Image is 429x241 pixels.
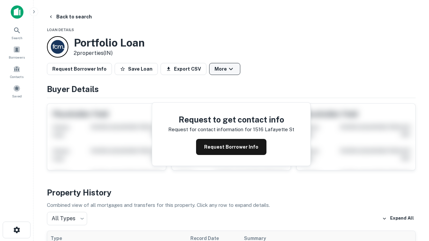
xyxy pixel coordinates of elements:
button: More [209,63,240,75]
button: Request Borrower Info [196,139,266,155]
h3: Portfolio Loan [74,36,145,49]
h4: Buyer Details [47,83,416,95]
span: Saved [12,93,22,99]
a: Search [2,24,32,42]
button: Request Borrower Info [47,63,112,75]
iframe: Chat Widget [395,187,429,220]
p: Combined view of all mortgages and transfers for this property. Click any row to expand details. [47,201,416,209]
span: Contacts [10,74,23,79]
a: Borrowers [2,43,32,61]
span: Borrowers [9,55,25,60]
span: Loan Details [47,28,74,32]
h4: Request to get contact info [168,113,294,126]
h4: Property History [47,186,416,198]
p: Request for contact information for [168,126,252,134]
button: Back to search [46,11,95,23]
a: Contacts [2,63,32,81]
a: Saved [2,82,32,100]
button: Save Loan [115,63,158,75]
p: 1516 lafayette st [253,126,294,134]
p: 2 properties (IN) [74,49,145,57]
img: capitalize-icon.png [11,5,23,19]
button: Export CSV [161,63,206,75]
span: Search [11,35,22,41]
button: Expand All [380,214,416,224]
div: All Types [47,212,87,225]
